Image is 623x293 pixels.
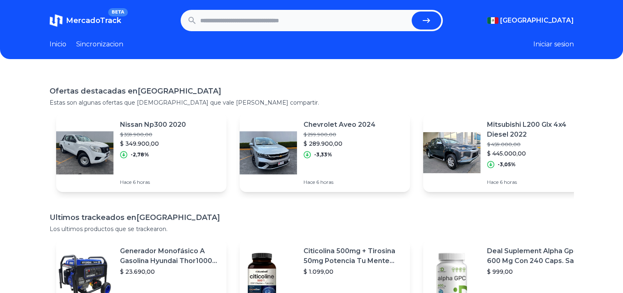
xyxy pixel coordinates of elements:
[304,120,376,130] p: Chevrolet Aveo 2024
[76,39,123,49] a: Sincronizacion
[487,246,587,266] p: Deal Suplement Alpha Gpc 600 Mg Con 240 Caps. Salud Cerebral Sabor S/n
[304,140,376,148] p: $ 289.900,00
[304,268,403,276] p: $ 1.099,00
[56,124,113,181] img: Featured image
[120,246,220,266] p: Generador Monofásico A Gasolina Hyundai Thor10000 P 11.5 Kw
[50,212,574,223] h1: Ultimos trackeados en [GEOGRAPHIC_DATA]
[314,151,332,158] p: -3,33%
[50,14,121,27] a: MercadoTrackBETA
[487,149,587,158] p: $ 445.000,00
[120,120,186,130] p: Nissan Np300 2020
[56,113,227,192] a: Featured imageNissan Np300 2020$ 359.900,00$ 349.900,00-2,78%Hace 6 horas
[50,85,574,97] h1: Ofertas destacadas en [GEOGRAPHIC_DATA]
[487,17,498,24] img: Mexico
[50,39,66,49] a: Inicio
[50,14,63,27] img: MercadoTrack
[50,98,574,107] p: Estas son algunas ofertas que [DEMOGRAPHIC_DATA] que vale [PERSON_NAME] compartir.
[108,8,127,16] span: BETA
[50,225,574,233] p: Los ultimos productos que se trackearon.
[120,131,186,138] p: $ 359.900,00
[131,151,149,158] p: -2,78%
[304,179,376,185] p: Hace 6 horas
[240,124,297,181] img: Featured image
[304,246,403,266] p: Citicolina 500mg + Tirosina 50mg Potencia Tu Mente (120caps) Sabor Sin Sabor
[120,140,186,148] p: $ 349.900,00
[487,16,574,25] button: [GEOGRAPHIC_DATA]
[240,113,410,192] a: Featured imageChevrolet Aveo 2024$ 299.900,00$ 289.900,00-3,33%Hace 6 horas
[487,120,587,140] p: Mitsubishi L200 Glx 4x4 Diesel 2022
[487,141,587,148] p: $ 459.000,00
[423,124,480,181] img: Featured image
[304,131,376,138] p: $ 299.900,00
[500,16,574,25] span: [GEOGRAPHIC_DATA]
[487,268,587,276] p: $ 999,00
[423,113,594,192] a: Featured imageMitsubishi L200 Glx 4x4 Diesel 2022$ 459.000,00$ 445.000,00-3,05%Hace 6 horas
[533,39,574,49] button: Iniciar sesion
[66,16,121,25] span: MercadoTrack
[487,179,587,185] p: Hace 6 horas
[120,268,220,276] p: $ 23.690,00
[120,179,186,185] p: Hace 6 horas
[498,161,516,168] p: -3,05%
